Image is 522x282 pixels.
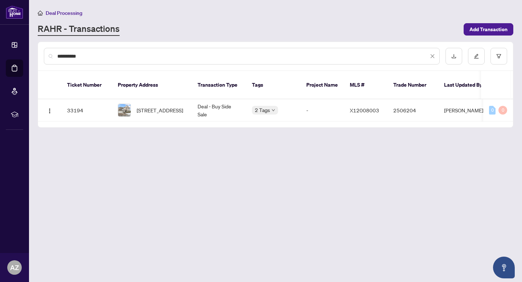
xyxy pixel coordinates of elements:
span: close [430,54,435,59]
button: filter [490,48,507,65]
a: RAHR - Transactions [38,23,120,36]
span: home [38,11,43,16]
th: MLS # [344,71,388,99]
img: Logo [47,108,53,114]
span: Deal Processing [46,10,82,16]
button: download [446,48,462,65]
span: down [272,108,275,112]
th: Project Name [301,71,344,99]
th: Property Address [112,71,192,99]
th: Ticket Number [61,71,112,99]
img: logo [6,5,23,19]
div: 0 [489,106,496,115]
span: filter [496,54,501,59]
td: - [301,99,344,121]
th: Tags [246,71,301,99]
th: Trade Number [388,71,438,99]
img: thumbnail-img [118,104,130,116]
span: edit [474,54,479,59]
td: Deal - Buy Side Sale [192,99,246,121]
td: [PERSON_NAME] [438,99,493,121]
span: Add Transaction [469,24,507,35]
span: download [451,54,456,59]
td: 33194 [61,99,112,121]
div: 0 [498,106,507,115]
td: 2506204 [388,99,438,121]
span: X12008003 [350,107,379,113]
span: 2 Tags [255,106,270,114]
th: Last Updated By [438,71,493,99]
span: [STREET_ADDRESS] [137,106,183,114]
button: Open asap [493,257,515,278]
th: Transaction Type [192,71,246,99]
span: AZ [10,262,19,273]
button: Add Transaction [464,23,513,36]
button: Logo [44,104,55,116]
button: edit [468,48,485,65]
